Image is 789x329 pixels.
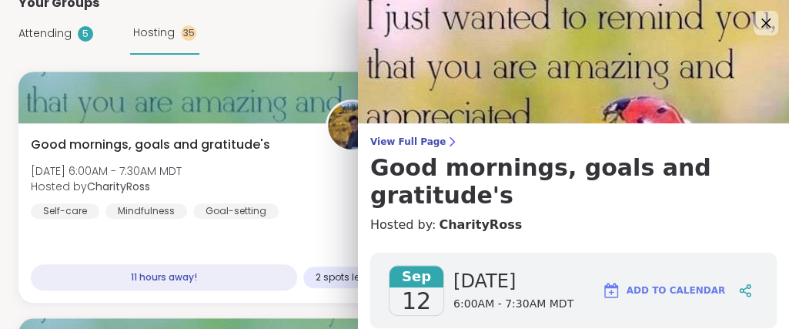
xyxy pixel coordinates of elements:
[105,203,187,219] div: Mindfulness
[133,25,175,41] span: Hosting
[31,136,270,154] span: Good mornings, goals and gratitude's
[370,216,777,234] h4: Hosted by:
[370,154,777,210] h3: Good mornings, goals and gratitude's
[87,179,150,194] b: CharityRoss
[370,136,777,148] span: View Full Page
[402,287,431,315] span: 12
[31,264,297,290] div: 11 hours away!
[316,271,366,284] span: 2 spots left
[439,216,522,234] a: CharityRoss
[328,102,376,149] img: CharityRoss
[18,25,72,42] span: Attending
[31,163,182,179] span: [DATE] 6:00AM - 7:30AM MDT
[370,136,777,210] a: View Full PageGood mornings, goals and gratitude's
[78,26,93,42] div: 5
[595,272,732,309] button: Add to Calendar
[627,284,725,297] span: Add to Calendar
[453,297,573,312] span: 6:00AM - 7:30AM MDT
[31,203,99,219] div: Self-care
[602,281,620,300] img: ShareWell Logomark
[31,179,182,194] span: Hosted by
[389,266,443,287] span: Sep
[181,25,196,41] div: 35
[453,269,573,294] span: [DATE]
[193,203,279,219] div: Goal-setting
